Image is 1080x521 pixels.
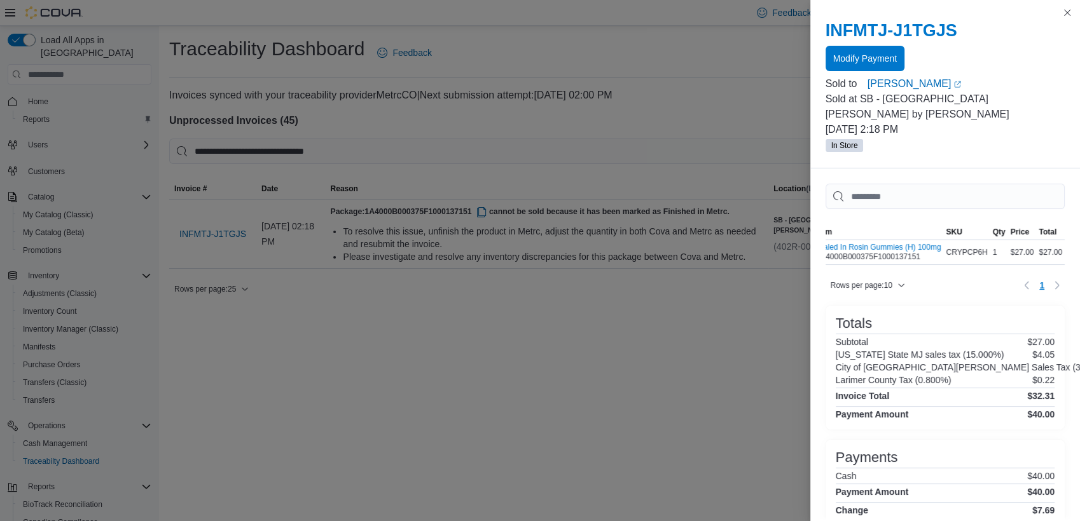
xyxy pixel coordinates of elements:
h6: Subtotal [836,337,868,347]
p: [DATE] 2:18 PM [826,122,1065,137]
button: Modify Payment [826,46,904,71]
button: Rows per page:10 [826,278,910,293]
p: Sold at SB - [GEOGRAPHIC_DATA][PERSON_NAME] by [PERSON_NAME] [826,91,1065,122]
button: Price [1008,224,1037,240]
button: Previous page [1019,278,1034,293]
button: Dialed In Rosin Gummies (H) 100mg [817,243,941,252]
button: Next page [1049,278,1065,293]
span: Qty [993,227,1006,237]
span: Total [1039,227,1056,237]
h6: Cash [836,471,857,481]
span: In Store [826,139,864,152]
h4: $7.69 [1032,505,1055,515]
div: Sold to [826,76,865,91]
div: $27.00 [1036,245,1065,260]
h4: Payment Amount [836,487,909,497]
div: 1 [990,245,1008,260]
h4: $32.31 [1027,391,1055,401]
span: Rows per page : 10 [831,280,892,290]
input: This is a search bar. As you type, the results lower in the page will automatically filter. [826,184,1065,209]
button: Close this dialog [1060,5,1075,20]
a: [PERSON_NAME]External link [868,76,1065,91]
h2: INFMTJ-J1TGJS [826,20,1065,41]
nav: Pagination for table: MemoryTable from EuiInMemoryTable [1019,275,1065,295]
h6: [US_STATE] State MJ sales tax (15.000%) [836,349,1004,360]
h3: Totals [836,316,872,331]
p: $27.00 [1027,337,1055,347]
div: $27.00 [1008,245,1037,260]
h6: Larimer County Tax (0.800%) [836,375,952,385]
h4: Invoice Total [836,391,890,401]
span: SKU [946,227,962,237]
span: In Store [831,140,858,151]
h4: $40.00 [1027,409,1055,419]
h4: Payment Amount [836,409,909,419]
p: $0.22 [1032,375,1055,385]
h4: $40.00 [1027,487,1055,497]
button: Total [1036,224,1065,240]
p: $4.05 [1032,349,1055,360]
h3: Payments [836,450,898,465]
button: Page 1 of 1 [1034,275,1049,295]
div: 1A4000B000375F1000137151 [817,243,941,262]
button: Item [814,224,944,240]
button: SKU [944,224,990,240]
svg: External link [953,81,961,88]
span: CRYPCP6H [946,247,988,257]
p: $40.00 [1027,471,1055,481]
span: 1 [1039,279,1044,292]
h4: Change [836,505,868,515]
span: Price [1011,227,1029,237]
ul: Pagination for table: MemoryTable from EuiInMemoryTable [1034,275,1049,295]
button: Qty [990,224,1008,240]
span: Modify Payment [833,52,897,65]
